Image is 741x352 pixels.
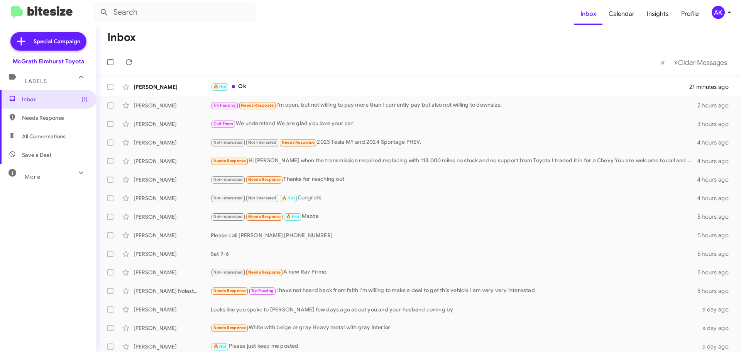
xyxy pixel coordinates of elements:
[697,269,735,276] div: 5 hours ago
[669,54,732,70] button: Next
[698,343,735,350] div: a day ago
[697,120,735,128] div: 3 hours ago
[134,83,211,91] div: [PERSON_NAME]
[241,103,274,108] span: Needs Response
[134,231,211,239] div: [PERSON_NAME]
[211,194,697,202] div: Congrats
[675,3,705,25] a: Profile
[134,306,211,313] div: [PERSON_NAME]
[213,140,243,145] span: Not-Interested
[705,6,733,19] button: AK
[656,54,732,70] nav: Page navigation example
[213,158,246,163] span: Needs Response
[25,173,41,180] span: More
[22,133,66,140] span: All Conversations
[282,140,315,145] span: Needs Response
[211,231,697,239] div: Please call [PERSON_NAME] [PHONE_NUMBER]
[211,82,689,91] div: Ok
[134,213,211,221] div: [PERSON_NAME]
[211,156,697,165] div: Hi [PERSON_NAME] when the transmission required replacing with 113,000 miles no stock and no supp...
[248,214,281,219] span: Needs Response
[211,138,697,147] div: 2023 Tesla MY and 2024 Sportage PHEV.
[213,288,246,293] span: Needs Response
[10,32,86,51] a: Special Campaign
[674,58,678,67] span: »
[689,83,735,91] div: 21 minutes ago
[697,250,735,258] div: 5 hours ago
[697,157,735,165] div: 4 hours ago
[213,103,236,108] span: Try Pausing
[213,325,246,330] span: Needs Response
[134,343,211,350] div: [PERSON_NAME]
[282,196,295,201] span: 🔥 Hot
[213,121,233,126] span: Call Them
[211,306,698,313] div: Looks like you spoke to [PERSON_NAME] few days ago about you and your husband coming by
[211,175,697,184] div: Thanks for reaching out
[697,176,735,184] div: 4 hours ago
[134,269,211,276] div: [PERSON_NAME]
[697,287,735,295] div: 8 hours ago
[211,268,697,277] div: A new Rav Prime.
[211,119,697,128] div: We understand We are glad you love your car
[22,95,88,103] span: Inbox
[697,194,735,202] div: 4 hours ago
[251,288,274,293] span: Try Pausing
[22,114,88,122] span: Needs Response
[213,270,243,275] span: Not-Interested
[22,151,51,159] span: Save a Deal
[712,6,725,19] div: AK
[213,177,243,182] span: Not-Interested
[213,214,243,219] span: Not-Interested
[93,3,255,22] input: Search
[248,177,281,182] span: Needs Response
[678,58,727,67] span: Older Messages
[574,3,602,25] a: Inbox
[211,286,697,295] div: I have not heard back from faith I'm willing to make a deal to get this vehicle I am very very in...
[134,250,211,258] div: [PERSON_NAME]
[698,324,735,332] div: a day ago
[25,78,47,85] span: Labels
[81,95,88,103] span: (1)
[248,196,277,201] span: Not Interested
[134,102,211,109] div: [PERSON_NAME]
[286,214,299,219] span: 🔥 Hot
[213,344,227,349] span: 🔥 Hot
[13,58,84,65] div: McGrath Elmhurst Toyota
[697,139,735,146] div: 4 hours ago
[134,194,211,202] div: [PERSON_NAME]
[107,31,136,44] h1: Inbox
[134,176,211,184] div: [PERSON_NAME]
[134,324,211,332] div: [PERSON_NAME]
[211,323,698,332] div: White with beige or gray Heavy metal with gray interior
[602,3,641,25] a: Calendar
[248,140,277,145] span: Not Interested
[34,37,80,45] span: Special Campaign
[134,120,211,128] div: [PERSON_NAME]
[211,342,698,351] div: Please just keep me posted
[697,102,735,109] div: 2 hours ago
[697,213,735,221] div: 5 hours ago
[698,306,735,313] div: a day ago
[211,101,697,110] div: I'm open, but not willing to pay more than I currently pay but also not willing to downsize.
[656,54,670,70] button: Previous
[213,196,243,201] span: Not-Interested
[211,250,697,258] div: Sat 9-6
[134,139,211,146] div: [PERSON_NAME]
[641,3,675,25] a: Insights
[697,231,735,239] div: 5 hours ago
[134,157,211,165] div: [PERSON_NAME]
[134,287,211,295] div: [PERSON_NAME] Nolastname122950582
[211,212,697,221] div: Mazda
[661,58,665,67] span: «
[213,84,227,89] span: 🔥 Hot
[248,270,281,275] span: Needs Response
